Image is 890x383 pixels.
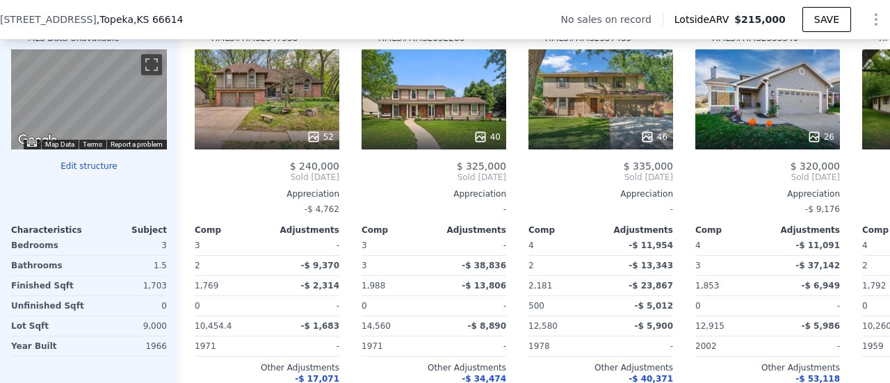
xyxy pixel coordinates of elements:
[83,140,102,148] a: Terms
[45,140,74,149] button: Map Data
[528,321,558,331] span: 12,580
[695,241,701,250] span: 4
[635,321,673,331] span: -$ 5,900
[11,236,86,255] div: Bedrooms
[362,188,506,199] div: Appreciation
[11,276,86,295] div: Finished Sqft
[362,256,431,275] div: 3
[133,14,184,25] span: , KS 66614
[270,296,339,316] div: -
[305,204,339,214] span: -$ 4,762
[195,281,218,291] span: 1,769
[92,236,167,255] div: 3
[674,13,734,26] span: Lotside ARV
[802,7,851,32] button: SAVE
[11,336,86,356] div: Year Built
[734,14,786,25] span: $215,000
[802,281,840,291] span: -$ 6,949
[11,225,89,236] div: Characteristics
[802,321,840,331] span: -$ 5,986
[862,6,890,33] button: Show Options
[362,321,391,331] span: 14,560
[195,188,339,199] div: Appreciation
[362,281,385,291] span: 1,988
[92,316,167,336] div: 9,000
[195,362,339,373] div: Other Adjustments
[528,188,673,199] div: Appreciation
[528,225,601,236] div: Comp
[695,172,840,183] span: Sold [DATE]
[768,225,840,236] div: Adjustments
[528,362,673,373] div: Other Adjustments
[27,140,37,147] button: Keyboard shortcuts
[11,49,167,149] div: Map
[11,49,167,149] div: Street View
[195,256,264,275] div: 2
[195,225,267,236] div: Comp
[604,336,673,356] div: -
[270,336,339,356] div: -
[290,161,339,172] span: $ 240,000
[362,172,506,183] span: Sold [DATE]
[635,301,673,311] span: -$ 5,012
[362,336,431,356] div: 1971
[468,321,506,331] span: -$ 8,890
[434,225,506,236] div: Adjustments
[301,281,339,291] span: -$ 2,314
[640,130,667,144] div: 46
[92,296,167,316] div: 0
[528,336,598,356] div: 1978
[601,225,673,236] div: Adjustments
[695,362,840,373] div: Other Adjustments
[474,130,501,144] div: 40
[795,241,840,250] span: -$ 11,091
[462,281,506,291] span: -$ 13,806
[457,161,506,172] span: $ 325,000
[15,131,60,149] img: Google
[301,321,339,331] span: -$ 1,683
[362,241,367,250] span: 3
[862,281,886,291] span: 1,792
[92,276,167,295] div: 1,703
[528,172,673,183] span: Sold [DATE]
[862,301,868,311] span: 0
[528,256,598,275] div: 2
[695,256,765,275] div: 3
[362,301,367,311] span: 0
[695,188,840,199] div: Appreciation
[795,261,840,270] span: -$ 37,142
[770,296,840,316] div: -
[97,13,184,26] span: , Topeka
[770,336,840,356] div: -
[267,225,339,236] div: Adjustments
[270,236,339,255] div: -
[89,225,167,236] div: Subject
[195,321,232,331] span: 10,454.4
[362,362,506,373] div: Other Adjustments
[629,261,673,270] span: -$ 13,343
[195,336,264,356] div: 1971
[528,199,673,219] div: -
[624,161,673,172] span: $ 335,000
[362,225,434,236] div: Comp
[11,256,86,275] div: Bathrooms
[362,199,506,219] div: -
[561,13,663,26] div: No sales on record
[11,296,86,316] div: Unfinished Sqft
[462,261,506,270] span: -$ 38,836
[807,130,834,144] div: 26
[695,281,719,291] span: 1,853
[141,54,162,75] button: Toggle fullscreen view
[195,172,339,183] span: Sold [DATE]
[437,336,506,356] div: -
[791,161,840,172] span: $ 320,000
[528,241,534,250] span: 4
[629,241,673,250] span: -$ 11,954
[111,140,163,148] a: Report a problem
[92,256,167,275] div: 1.5
[11,316,86,336] div: Lot Sqft
[695,301,701,311] span: 0
[528,301,544,311] span: 500
[695,321,725,331] span: 12,915
[437,296,506,316] div: -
